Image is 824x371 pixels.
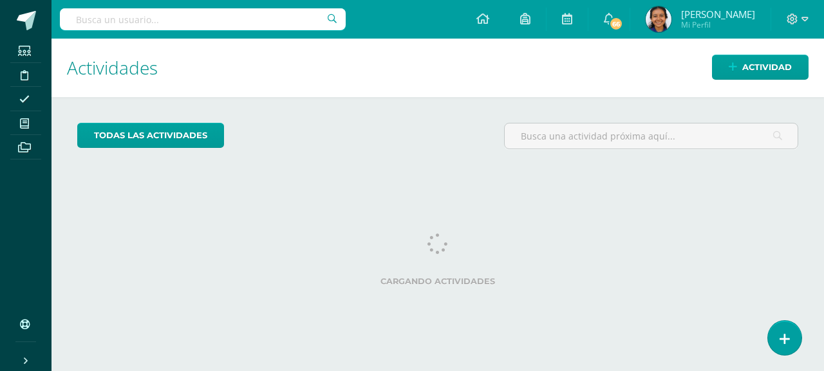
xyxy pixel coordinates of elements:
span: [PERSON_NAME] [681,8,755,21]
span: Actividad [742,55,792,79]
img: cca6ffb937673bdd5f291a83c3bf3926.png [646,6,671,32]
a: Actividad [712,55,809,80]
label: Cargando actividades [77,276,798,286]
h1: Actividades [67,39,809,97]
span: Mi Perfil [681,19,755,30]
a: todas las Actividades [77,123,224,148]
span: 66 [609,17,623,31]
input: Busca un usuario... [60,8,346,30]
input: Busca una actividad próxima aquí... [505,123,798,149]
